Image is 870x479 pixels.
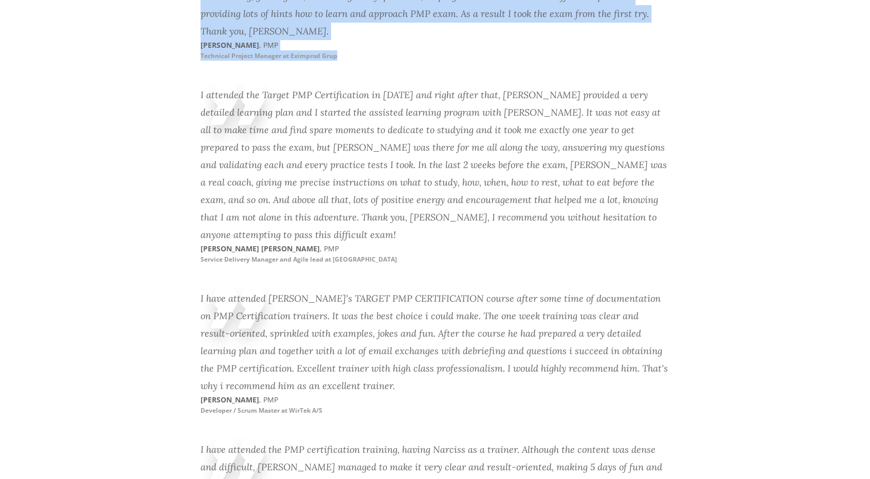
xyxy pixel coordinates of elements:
[201,86,669,244] div: I attended the Target PMP Certification in [DATE] and right after that, [PERSON_NAME] provided a ...
[201,40,435,61] p: [PERSON_NAME]
[201,395,435,415] p: [PERSON_NAME]
[201,406,322,415] small: Developer / Scrum Master at WirTek A/S
[201,290,669,395] div: I have attended [PERSON_NAME]'s TARGET PMP CERTIFICATION course after some time of documentation ...
[201,255,397,264] small: Service Delivery Manager and Agile lead at [GEOGRAPHIC_DATA]
[259,40,278,50] span: , PMP
[320,244,339,253] span: , PMP
[259,395,278,404] span: , PMP
[201,51,337,60] small: Technical Project Manager at Eximprod Grup
[201,244,435,264] p: [PERSON_NAME] [PERSON_NAME]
